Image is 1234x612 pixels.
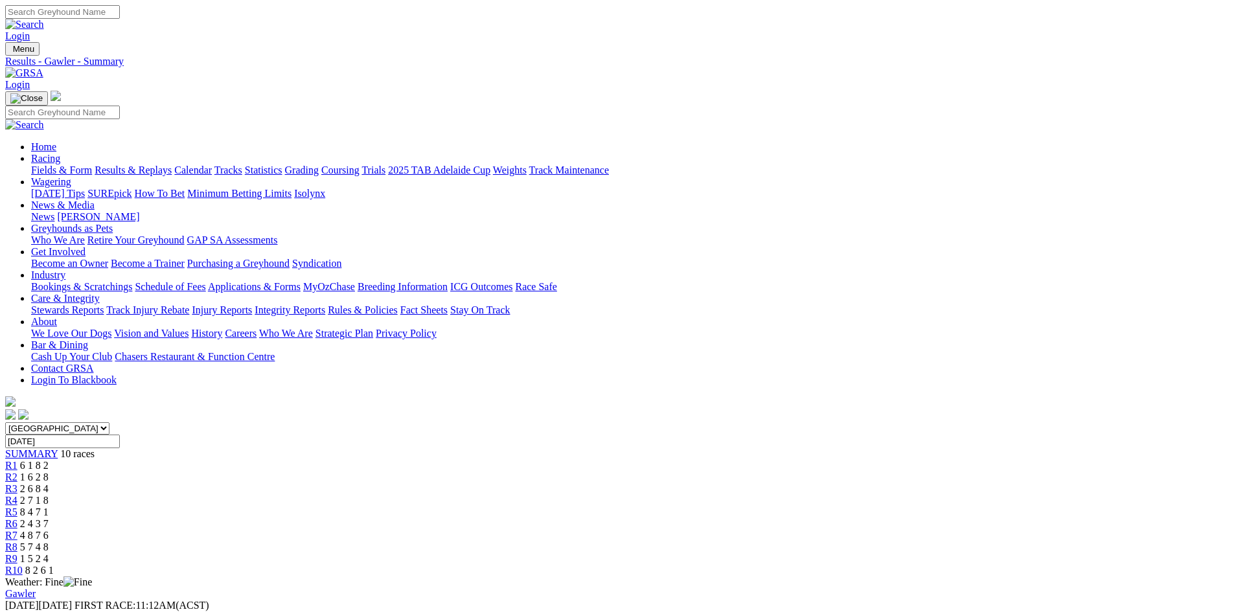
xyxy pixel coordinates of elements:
a: Purchasing a Greyhound [187,258,290,269]
img: GRSA [5,67,43,79]
a: Careers [225,328,257,339]
a: Become an Owner [31,258,108,269]
a: ICG Outcomes [450,281,512,292]
a: R9 [5,553,17,564]
a: Gawler [5,588,36,599]
a: How To Bet [135,188,185,199]
input: Select date [5,435,120,448]
span: 5 7 4 8 [20,541,49,552]
a: Grading [285,164,319,176]
input: Search [5,5,120,19]
a: Care & Integrity [31,293,100,304]
a: Rules & Policies [328,304,398,315]
span: 10 races [60,448,95,459]
span: 1 6 2 8 [20,471,49,482]
a: Become a Trainer [111,258,185,269]
img: Search [5,19,44,30]
span: Menu [13,44,34,54]
img: facebook.svg [5,409,16,420]
a: GAP SA Assessments [187,234,278,245]
img: twitter.svg [18,409,29,420]
a: Strategic Plan [315,328,373,339]
a: News & Media [31,199,95,210]
span: 11:12AM(ACST) [74,600,209,611]
a: Who We Are [31,234,85,245]
div: Industry [31,281,1229,293]
div: About [31,328,1229,339]
a: About [31,316,57,327]
a: Track Maintenance [529,164,609,176]
a: R6 [5,518,17,529]
a: Results & Replays [95,164,172,176]
a: R7 [5,530,17,541]
a: SUMMARY [5,448,58,459]
a: Login [5,30,30,41]
span: Weather: Fine [5,576,92,587]
a: SUREpick [87,188,131,199]
div: Racing [31,164,1229,176]
span: [DATE] [5,600,39,611]
span: 8 2 6 1 [25,565,54,576]
a: R1 [5,460,17,471]
a: Login To Blackbook [31,374,117,385]
span: 2 6 8 4 [20,483,49,494]
span: [DATE] [5,600,72,611]
span: 6 1 8 2 [20,460,49,471]
a: R4 [5,495,17,506]
a: R2 [5,471,17,482]
a: Chasers Restaurant & Function Centre [115,351,275,362]
a: Stay On Track [450,304,510,315]
div: News & Media [31,211,1229,223]
span: 4 8 7 6 [20,530,49,541]
a: Track Injury Rebate [106,304,189,315]
div: Get Involved [31,258,1229,269]
span: 2 4 3 7 [20,518,49,529]
a: News [31,211,54,222]
a: We Love Our Dogs [31,328,111,339]
a: Breeding Information [358,281,448,292]
div: Bar & Dining [31,351,1229,363]
span: 2 7 1 8 [20,495,49,506]
a: Racing [31,153,60,164]
a: Vision and Values [114,328,189,339]
span: R10 [5,565,23,576]
div: Greyhounds as Pets [31,234,1229,246]
a: [PERSON_NAME] [57,211,139,222]
a: Stewards Reports [31,304,104,315]
a: MyOzChase [303,281,355,292]
a: Contact GRSA [31,363,93,374]
a: Wagering [31,176,71,187]
a: Fact Sheets [400,304,448,315]
span: R3 [5,483,17,494]
a: Minimum Betting Limits [187,188,291,199]
a: History [191,328,222,339]
a: Applications & Forms [208,281,301,292]
img: Search [5,119,44,131]
a: Fields & Form [31,164,92,176]
a: Cash Up Your Club [31,351,112,362]
a: Bookings & Scratchings [31,281,132,292]
a: Who We Are [259,328,313,339]
button: Toggle navigation [5,91,48,106]
a: Trials [361,164,385,176]
span: 8 4 7 1 [20,506,49,517]
img: logo-grsa-white.png [51,91,61,101]
a: Home [31,141,56,152]
a: Coursing [321,164,360,176]
div: Wagering [31,188,1229,199]
a: Race Safe [515,281,556,292]
a: 2025 TAB Adelaide Cup [388,164,490,176]
a: Retire Your Greyhound [87,234,185,245]
span: R8 [5,541,17,552]
a: Results - Gawler - Summary [5,56,1229,67]
a: Greyhounds as Pets [31,223,113,234]
a: Calendar [174,164,212,176]
a: R5 [5,506,17,517]
span: 1 5 2 4 [20,553,49,564]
